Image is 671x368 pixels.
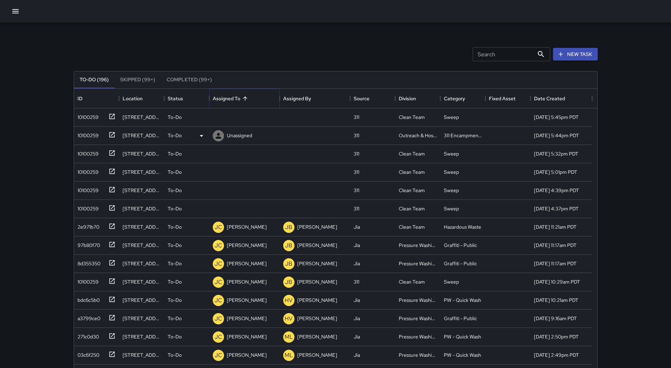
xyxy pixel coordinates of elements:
[75,147,99,157] div: 10100259
[215,223,222,231] p: JC
[168,333,182,340] p: To-Do
[399,333,437,340] div: Pressure Washing
[75,349,99,359] div: 03c6f250
[227,223,267,230] p: [PERSON_NAME]
[123,169,161,176] div: 104 7th Street
[123,223,161,230] div: 1029 Market Street
[215,296,222,305] p: JC
[534,297,578,304] div: 9/11/2025, 10:21am PDT
[227,297,267,304] p: [PERSON_NAME]
[444,242,477,249] div: Graffiti - Public
[444,205,459,212] div: Sweep
[534,315,577,322] div: 9/11/2025, 9:16am PDT
[285,278,292,286] p: JB
[354,205,359,212] div: 311
[285,315,293,323] p: HV
[114,71,161,88] button: Skipped (99+)
[213,89,240,108] div: Assigned To
[444,223,481,230] div: Hazardous Waste
[354,278,359,285] div: 311
[215,260,222,268] p: JC
[168,132,182,139] p: To-Do
[168,150,182,157] p: To-Do
[399,114,425,121] div: Clean Team
[444,169,459,176] div: Sweep
[297,242,337,249] p: [PERSON_NAME]
[75,312,100,322] div: a3799ce0
[399,187,425,194] div: Clean Team
[444,260,477,267] div: Graffiti - Public
[444,315,477,322] div: Graffiti - Public
[168,114,182,121] p: To-Do
[354,150,359,157] div: 311
[209,89,280,108] div: Assigned To
[399,315,437,322] div: Pressure Washing
[399,242,437,249] div: Pressure Washing
[227,351,267,359] p: [PERSON_NAME]
[164,89,209,108] div: Status
[161,71,218,88] button: Completed (99+)
[297,260,337,267] p: [PERSON_NAME]
[227,315,267,322] p: [PERSON_NAME]
[75,330,99,340] div: 271c0d30
[444,297,481,304] div: PW - Quick Wash
[75,202,99,212] div: 10100259
[74,89,119,108] div: ID
[489,89,516,108] div: Fixed Asset
[168,351,182,359] p: To-Do
[534,351,579,359] div: 9/10/2025, 2:49pm PDT
[75,111,99,121] div: 10100259
[399,205,425,212] div: Clean Team
[297,297,337,304] p: [PERSON_NAME]
[444,132,482,139] div: 311 Encampments
[285,260,292,268] p: JB
[285,241,292,250] p: JB
[75,294,100,304] div: bdc6c5b0
[399,223,425,230] div: Clean Team
[285,223,292,231] p: JB
[534,89,565,108] div: Date Created
[168,242,182,249] p: To-Do
[534,242,577,249] div: 9/11/2025, 11:17am PDT
[399,132,437,139] div: Outreach & Hospitality
[123,132,161,139] div: 743 Minna Street
[444,278,459,285] div: Sweep
[354,132,359,139] div: 311
[399,260,437,267] div: Pressure Washing
[350,89,395,108] div: Source
[74,71,114,88] button: To-Do (196)
[285,351,293,360] p: ML
[399,278,425,285] div: Clean Team
[354,297,360,304] div: Jia
[123,278,161,285] div: 1075 Market Street
[227,278,267,285] p: [PERSON_NAME]
[123,333,161,340] div: 39 Mason Street
[444,187,459,194] div: Sweep
[168,205,182,212] p: To-Do
[77,89,82,108] div: ID
[354,187,359,194] div: 311
[444,351,481,359] div: PW - Quick Wash
[280,89,350,108] div: Assigned By
[354,242,360,249] div: Jia
[75,221,99,230] div: 2e971b70
[399,297,437,304] div: Pressure Washing
[354,351,360,359] div: Jia
[119,89,164,108] div: Location
[215,278,222,286] p: JC
[297,333,337,340] p: [PERSON_NAME]
[168,315,182,322] p: To-Do
[75,257,100,267] div: 8d355350
[444,333,481,340] div: PW - Quick Wash
[354,223,360,230] div: Jia
[297,223,337,230] p: [PERSON_NAME]
[215,351,222,360] p: JC
[168,187,182,194] p: To-Do
[444,150,459,157] div: Sweep
[534,187,579,194] div: 9/11/2025, 4:39pm PDT
[534,223,577,230] div: 9/11/2025, 11:21am PDT
[123,205,161,212] div: 7 Grace Street
[534,260,577,267] div: 9/11/2025, 11:17am PDT
[297,278,337,285] p: [PERSON_NAME]
[168,260,182,267] p: To-Do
